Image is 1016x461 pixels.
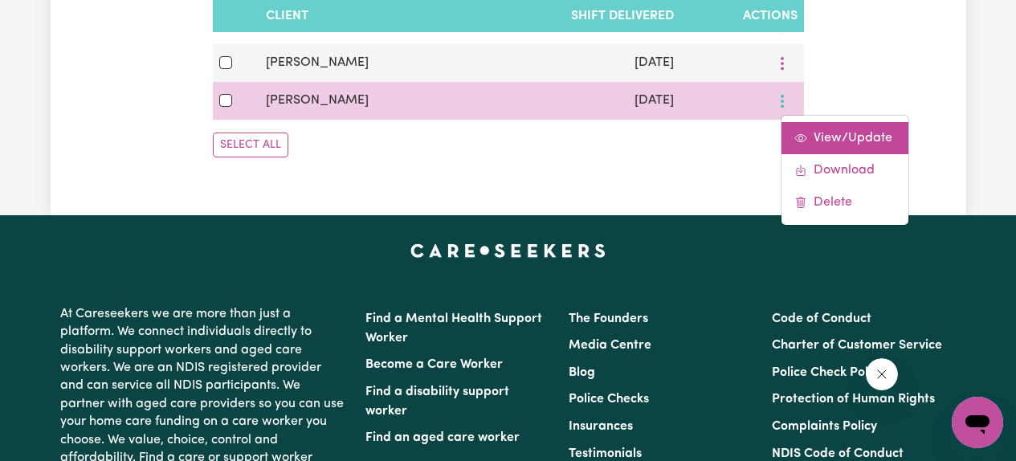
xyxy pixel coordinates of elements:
a: Insurances [569,420,633,433]
iframe: Button to launch messaging window [952,397,1003,448]
button: Select All [213,133,288,157]
button: More options [767,51,798,75]
a: Complaints Policy [772,420,877,433]
iframe: Close message [866,358,898,390]
a: Find a disability support worker [365,386,509,418]
span: Need any help? [10,11,97,24]
a: View/Update [781,122,908,154]
a: Delete this shift note [781,186,908,218]
a: Become a Care Worker [365,358,503,371]
a: Careseekers home page [410,244,606,257]
span: Client [266,10,308,22]
a: Charter of Customer Service [772,339,942,352]
a: Find a Mental Health Support Worker [365,312,542,345]
button: More options [767,88,798,113]
td: [DATE] [470,82,680,120]
div: More options [781,115,909,226]
a: Code of Conduct [772,312,871,325]
a: Police Checks [569,393,649,406]
a: Blog [569,366,595,379]
a: The Founders [569,312,648,325]
a: NDIS Code of Conduct [772,447,904,460]
a: Testimonials [569,447,642,460]
a: Media Centre [569,339,651,352]
span: [PERSON_NAME] [266,56,369,69]
a: Find an aged care worker [365,431,520,444]
span: View/Update [814,132,892,145]
a: Protection of Human Rights [772,393,935,406]
a: Download [781,154,908,186]
span: [PERSON_NAME] [266,94,369,107]
a: Police Check Policy [772,366,884,379]
td: [DATE] [470,44,680,82]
